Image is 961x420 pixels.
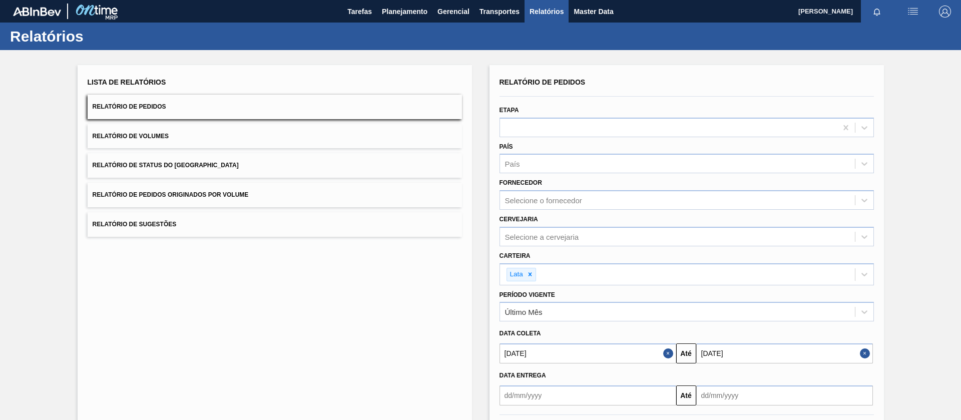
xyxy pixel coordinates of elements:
[10,31,188,42] h1: Relatórios
[88,153,462,178] button: Relatório de Status do [GEOGRAPHIC_DATA]
[696,343,873,363] input: dd/mm/yyyy
[88,183,462,207] button: Relatório de Pedidos Originados por Volume
[676,343,696,363] button: Até
[347,6,372,18] span: Tarefas
[88,124,462,149] button: Relatório de Volumes
[88,212,462,237] button: Relatório de Sugestões
[88,78,166,86] span: Lista de Relatórios
[382,6,427,18] span: Planejamento
[505,308,543,316] div: Último Mês
[500,330,541,337] span: Data coleta
[907,6,919,18] img: userActions
[500,385,676,405] input: dd/mm/yyyy
[93,103,166,110] span: Relatório de Pedidos
[88,95,462,119] button: Relatório de Pedidos
[676,385,696,405] button: Até
[939,6,951,18] img: Logout
[93,191,249,198] span: Relatório de Pedidos Originados por Volume
[505,232,579,241] div: Selecione a cervejaria
[93,221,177,228] span: Relatório de Sugestões
[500,372,546,379] span: Data Entrega
[500,107,519,114] label: Etapa
[500,291,555,298] label: Período Vigente
[663,343,676,363] button: Close
[860,343,873,363] button: Close
[93,162,239,169] span: Relatório de Status do [GEOGRAPHIC_DATA]
[507,268,525,281] div: Lata
[93,133,169,140] span: Relatório de Volumes
[500,179,542,186] label: Fornecedor
[479,6,520,18] span: Transportes
[505,196,582,205] div: Selecione o fornecedor
[500,252,531,259] label: Carteira
[574,6,613,18] span: Master Data
[437,6,469,18] span: Gerencial
[530,6,564,18] span: Relatórios
[696,385,873,405] input: dd/mm/yyyy
[500,343,676,363] input: dd/mm/yyyy
[500,78,586,86] span: Relatório de Pedidos
[500,216,538,223] label: Cervejaria
[505,160,520,168] div: País
[861,5,893,19] button: Notificações
[13,7,61,16] img: TNhmsLtSVTkK8tSr43FrP2fwEKptu5GPRR3wAAAABJRU5ErkJggg==
[500,143,513,150] label: País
